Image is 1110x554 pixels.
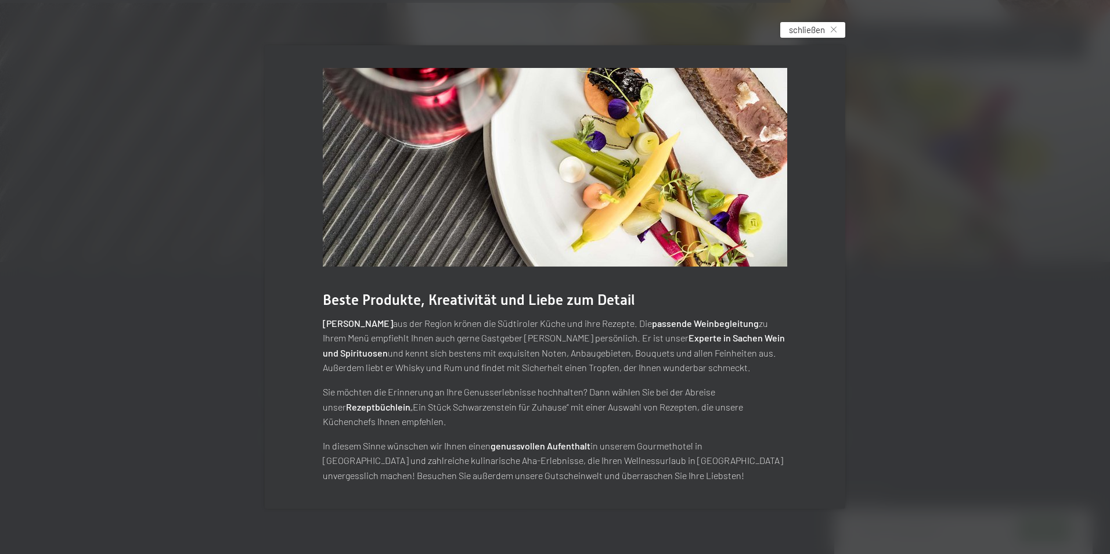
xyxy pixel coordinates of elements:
[346,401,410,412] strong: Rezeptbüchlein
[491,440,590,451] strong: genussvollen Aufenthalt
[323,318,393,329] strong: [PERSON_NAME]
[652,318,759,329] strong: passende Weinbegleitung
[789,24,825,36] span: schließen
[323,68,787,267] img: Südtiroler Küche im Hotel Schwarzenstein genießen
[323,384,787,429] p: Sie möchten die Erinnerung an Ihre Genusserlebnisse hochhalten? Dann wählen Sie bei der Abreise u...
[323,292,635,308] span: Beste Produkte, Kreativität und Liebe zum Detail
[323,438,787,483] p: In diesem Sinne wünschen wir Ihnen einen in unserem Gourmethotel in [GEOGRAPHIC_DATA] und zahlrei...
[323,332,785,358] strong: Experte in Sachen Wein und Spirituosen
[323,316,787,375] p: aus der Region krönen die Südtiroler Küche und ihre Rezepte. Die zu Ihrem Menü empfiehlt Ihnen au...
